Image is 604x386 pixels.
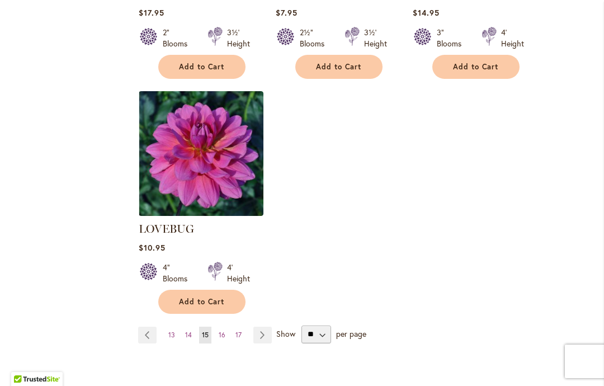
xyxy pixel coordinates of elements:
a: 14 [182,327,195,343]
div: 2½" Blooms [300,27,331,49]
div: 2" Blooms [163,27,194,49]
span: per page [336,328,366,338]
span: 17 [235,331,242,339]
div: 4" Blooms [163,262,194,284]
div: 4' Height [501,27,524,49]
div: 3" Blooms [437,27,468,49]
a: 17 [233,327,244,343]
span: 13 [168,331,175,339]
a: 16 [216,327,228,343]
div: 4' Height [227,262,250,284]
button: Add to Cart [295,55,383,79]
div: 3½' Height [364,27,387,49]
span: 16 [219,331,225,339]
img: LOVEBUG [139,91,263,216]
iframe: Launch Accessibility Center [8,346,40,378]
span: $10.95 [139,242,166,253]
span: 15 [202,331,209,339]
span: Add to Cart [179,297,225,307]
button: Add to Cart [432,55,520,79]
a: LOVEBUG [139,208,263,218]
span: $7.95 [276,7,298,18]
span: $14.95 [413,7,440,18]
span: Add to Cart [316,62,362,72]
a: 13 [166,327,178,343]
span: 14 [185,331,192,339]
button: Add to Cart [158,55,246,79]
span: Show [276,328,295,338]
button: Add to Cart [158,290,246,314]
a: LOVEBUG [139,222,194,236]
div: 3½' Height [227,27,250,49]
span: Add to Cart [179,62,225,72]
span: Add to Cart [453,62,499,72]
span: $17.95 [139,7,164,18]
